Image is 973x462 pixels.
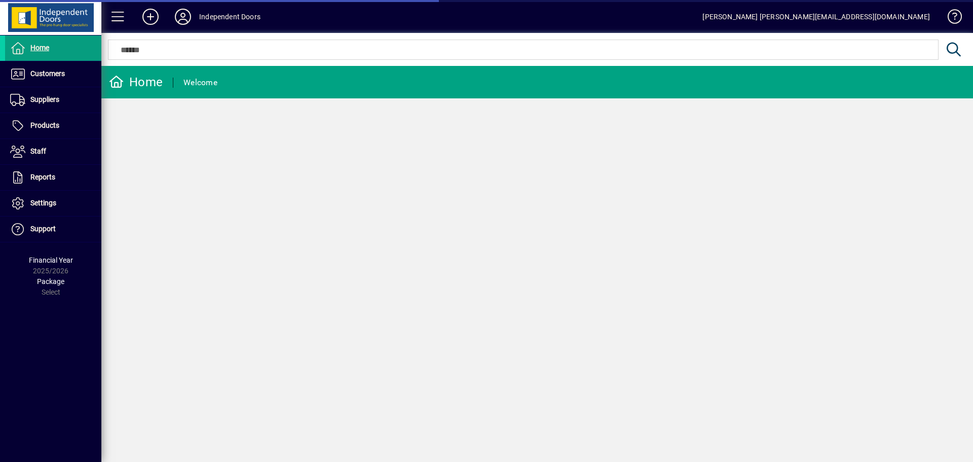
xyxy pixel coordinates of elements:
[702,9,930,25] div: [PERSON_NAME] [PERSON_NAME][EMAIL_ADDRESS][DOMAIN_NAME]
[109,74,163,90] div: Home
[30,121,59,129] span: Products
[29,256,73,264] span: Financial Year
[5,61,101,87] a: Customers
[30,44,49,52] span: Home
[5,113,101,138] a: Products
[5,217,101,242] a: Support
[30,173,55,181] span: Reports
[199,9,260,25] div: Independent Doors
[37,277,64,286] span: Package
[940,2,960,35] a: Knowledge Base
[134,8,167,26] button: Add
[30,225,56,233] span: Support
[5,87,101,113] a: Suppliers
[5,191,101,216] a: Settings
[30,95,59,103] span: Suppliers
[30,69,65,78] span: Customers
[5,139,101,164] a: Staff
[5,165,101,190] a: Reports
[30,147,46,155] span: Staff
[30,199,56,207] span: Settings
[183,75,217,91] div: Welcome
[167,8,199,26] button: Profile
